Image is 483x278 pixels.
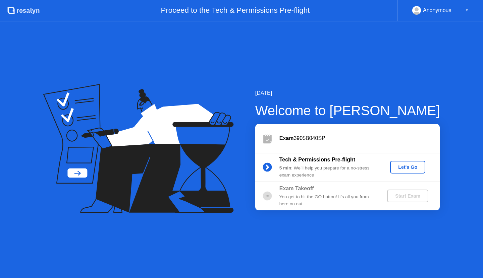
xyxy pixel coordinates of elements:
b: 5 min [279,165,291,170]
div: Let's Go [393,164,423,170]
div: ▼ [465,6,469,15]
b: Tech & Permissions Pre-flight [279,157,355,162]
div: You get to hit the GO button! It’s all you from here on out [279,194,376,207]
div: : We’ll help you prepare for a no-stress exam experience [279,165,376,179]
b: Exam [279,135,294,141]
div: Welcome to [PERSON_NAME] [255,100,440,121]
div: Anonymous [423,6,451,15]
div: Start Exam [390,193,426,199]
div: 3905B040SP [279,134,440,142]
button: Start Exam [387,190,428,202]
b: Exam Takeoff [279,186,314,191]
button: Let's Go [390,161,425,173]
div: [DATE] [255,89,440,97]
